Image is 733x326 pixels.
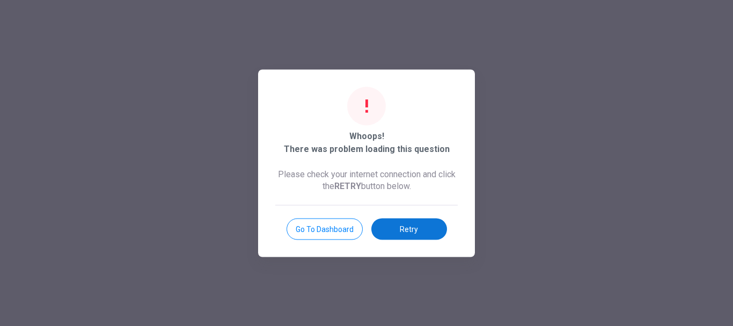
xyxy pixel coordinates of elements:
[349,129,384,142] span: Whoops!
[275,168,458,192] span: Please check your internet connection and click the button below.
[334,180,361,191] b: RETRY
[284,142,450,155] span: There was problem loading this question
[287,218,363,240] button: Go to Dashboard
[371,218,447,240] button: Retry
